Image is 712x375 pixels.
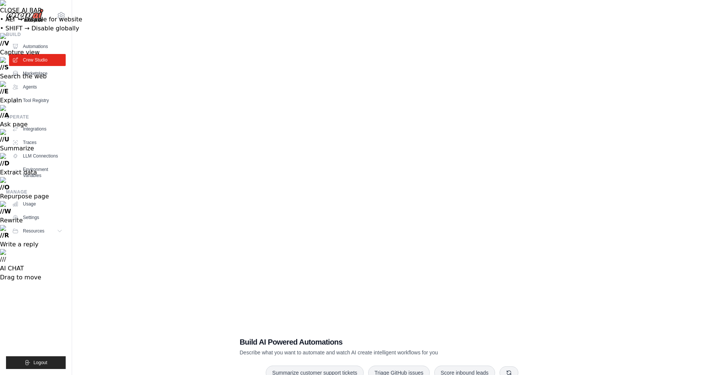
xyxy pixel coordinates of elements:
[6,356,66,369] button: Logout
[33,360,47,366] span: Logout
[240,349,492,356] p: Describe what you want to automate and watch AI create intelligent workflows for you
[240,337,492,347] h1: Build AI Powered Automations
